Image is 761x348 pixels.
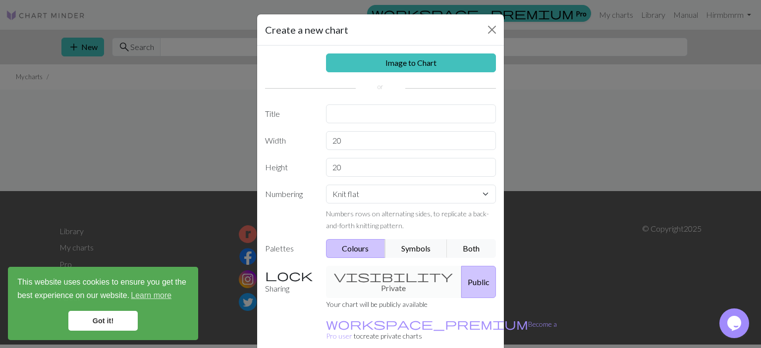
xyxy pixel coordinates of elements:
a: learn more about cookies [129,288,173,303]
a: Become a Pro user [326,320,557,340]
label: Title [259,104,320,123]
small: Your chart will be publicly available [326,300,428,308]
span: workspace_premium [326,317,528,331]
button: Public [461,266,496,298]
a: Image to Chart [326,53,496,72]
div: cookieconsent [8,267,198,340]
button: Colours [326,239,386,258]
button: Symbols [385,239,447,258]
label: Numbering [259,185,320,231]
button: Both [447,239,496,258]
h5: Create a new chart [265,22,348,37]
small: to create private charts [326,320,557,340]
button: Close [484,22,500,38]
small: Numbers rows on alternating sides, to replicate a back-and-forth knitting pattern. [326,209,489,230]
label: Width [259,131,320,150]
label: Height [259,158,320,177]
span: This website uses cookies to ensure you get the best experience on our website. [17,276,189,303]
label: Palettes [259,239,320,258]
a: dismiss cookie message [68,311,138,331]
label: Sharing [259,266,320,298]
iframe: chat widget [719,308,751,338]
